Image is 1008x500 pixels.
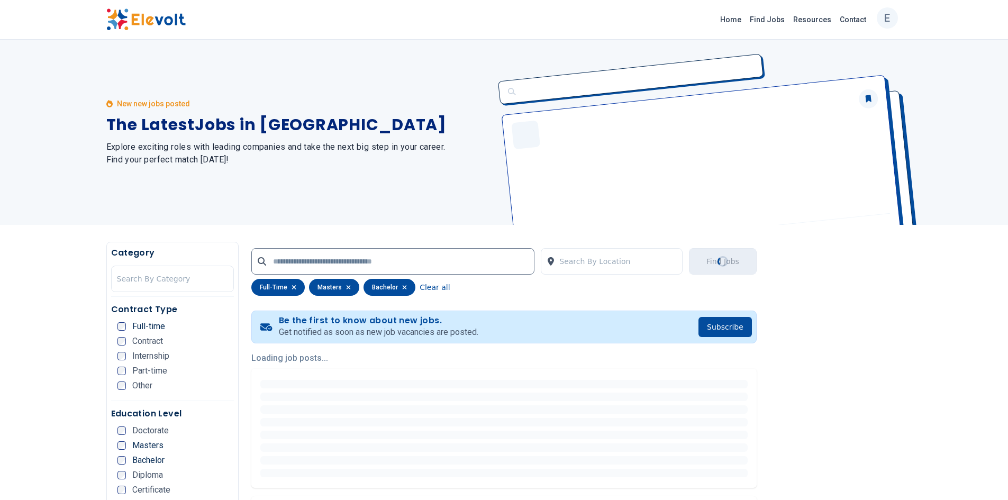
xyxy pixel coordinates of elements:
h1: The Latest Jobs in [GEOGRAPHIC_DATA] [106,115,492,134]
p: New new jobs posted [117,98,190,109]
button: Clear all [420,279,450,296]
p: E [884,5,890,31]
h4: Be the first to know about new jobs. [279,315,478,326]
input: Full-time [117,322,126,331]
input: Other [117,381,126,390]
span: Part-time [132,367,167,375]
span: Internship [132,352,169,360]
span: Doctorate [132,426,169,435]
input: Masters [117,441,126,450]
span: Masters [132,441,164,450]
div: Loading... [718,256,728,267]
span: Contract [132,337,163,346]
input: Doctorate [117,426,126,435]
h5: Category [111,247,234,259]
input: Bachelor [117,456,126,465]
button: Find JobsLoading... [689,248,757,275]
button: E [877,7,898,29]
input: Diploma [117,471,126,479]
h5: Contract Type [111,303,234,316]
input: Contract [117,337,126,346]
p: Get notified as soon as new job vacancies are posted. [279,326,478,339]
img: Elevolt [106,8,186,31]
span: Full-time [132,322,165,331]
h5: Education Level [111,407,234,420]
span: Diploma [132,471,163,479]
span: Bachelor [132,456,165,465]
a: Home [716,11,746,28]
input: Internship [117,352,126,360]
p: Loading job posts... [251,352,757,365]
a: Find Jobs [746,11,789,28]
input: Part-time [117,367,126,375]
div: masters [309,279,359,296]
button: Subscribe [698,317,752,337]
a: Contact [836,11,870,28]
div: full-time [251,279,305,296]
span: Other [132,381,152,390]
span: Certificate [132,486,170,494]
input: Certificate [117,486,126,494]
a: Resources [789,11,836,28]
h2: Explore exciting roles with leading companies and take the next big step in your career. Find you... [106,141,492,166]
div: bachelor [364,279,415,296]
